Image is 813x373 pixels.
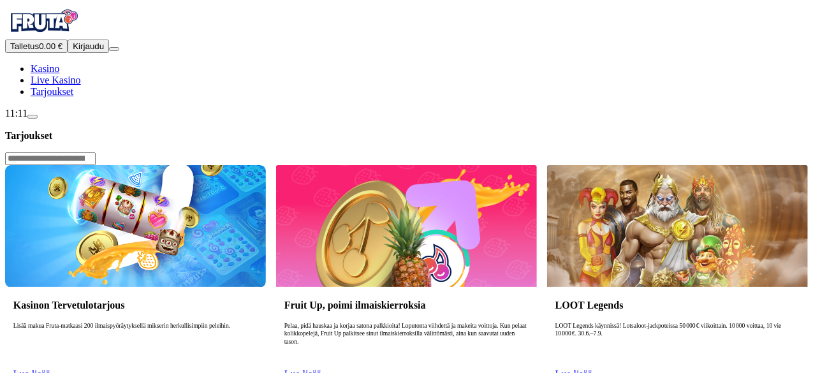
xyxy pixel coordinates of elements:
[13,322,258,363] p: Lisää makua Fruta-matkaasi 200 ilmaispyöräytyksellä mikserin herkullisimpiin peleihin.
[284,299,529,311] h3: Fruit Up, poimi ilmaiskierroksia
[31,75,81,85] a: Live Kasino
[5,5,82,37] img: Fruta
[5,40,68,53] button: Talletusplus icon0.00 €
[27,115,38,119] button: live-chat
[68,40,109,53] button: Kirjaudu
[5,63,808,98] nav: Main menu
[31,86,73,97] a: Tarjoukset
[5,152,96,165] input: Search
[5,108,27,119] span: 11:11
[555,299,800,311] h3: LOOT Legends
[5,28,82,39] a: Fruta
[547,165,808,287] img: LOOT Legends
[284,322,529,363] p: Pelaa, pidä hauskaa ja korjaa satona palkkioita! Loputonta viihdettä ja makeita voittoja. Kun pel...
[39,41,62,51] span: 0.00 €
[5,129,808,142] h3: Tarjoukset
[31,63,59,74] a: Kasino
[5,165,266,287] img: Kasinon Tervetulotarjous
[13,299,258,311] h3: Kasinon Tervetulotarjous
[555,322,800,363] p: LOOT Legends käynnissä! Lotsaloot‑jackpoteissa 50 000 € viikoittain. 10 000 voittaa, 10 vie 10 00...
[5,5,808,98] nav: Primary
[109,47,119,51] button: menu
[10,41,39,51] span: Talletus
[276,165,537,287] img: Fruit Up, poimi ilmaiskierroksia
[73,41,104,51] span: Kirjaudu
